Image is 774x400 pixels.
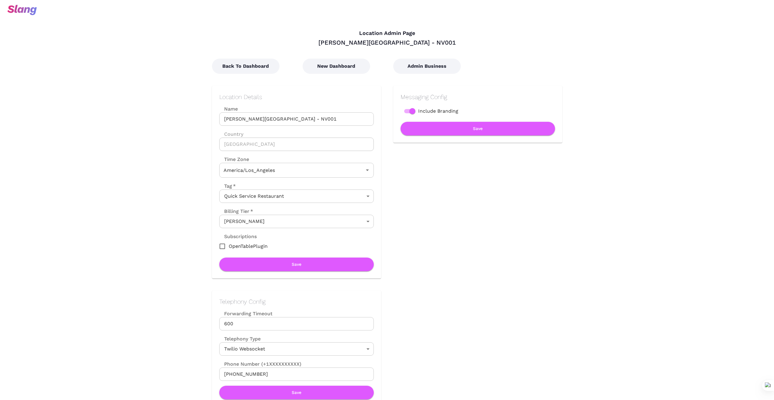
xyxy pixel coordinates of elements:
div: Quick Service Restaurant [219,190,374,203]
button: Admin Business [393,59,461,74]
label: Tag [219,183,236,190]
label: Country [219,131,374,138]
img: svg+xml;base64,PHN2ZyB3aWR0aD0iOTciIGhlaWdodD0iMzQiIHZpZXdCb3g9IjAgMCA5NyAzNCIgZmlsbD0ibm9uZSIgeG... [7,5,37,15]
span: Include Branding [418,108,458,115]
h2: Telephony Config [219,298,374,305]
label: Forwarding Timeout [219,310,374,317]
label: Time Zone [219,156,374,163]
button: Save [219,386,374,399]
div: Twilio Websocket [219,342,374,356]
label: Subscriptions [219,233,257,240]
button: New Dashboard [303,59,370,74]
label: Telephony Type [219,335,261,342]
button: Save [401,122,555,135]
label: Phone Number (+1XXXXXXXXXX) [219,361,374,368]
span: OpenTablePlugin [229,243,268,250]
div: [PERSON_NAME][GEOGRAPHIC_DATA] - NV001 [212,39,562,46]
a: Admin Business [393,63,461,69]
a: Back To Dashboard [212,63,279,69]
button: Save [219,258,374,271]
button: Open [363,166,372,174]
a: New Dashboard [303,63,370,69]
label: Billing Tier [219,208,253,215]
h2: Messaging Config [401,93,555,101]
h2: Location Details [219,93,374,101]
h4: Location Admin Page [212,30,562,37]
label: Name [219,105,374,112]
button: Back To Dashboard [212,59,279,74]
div: [PERSON_NAME] [219,215,374,228]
